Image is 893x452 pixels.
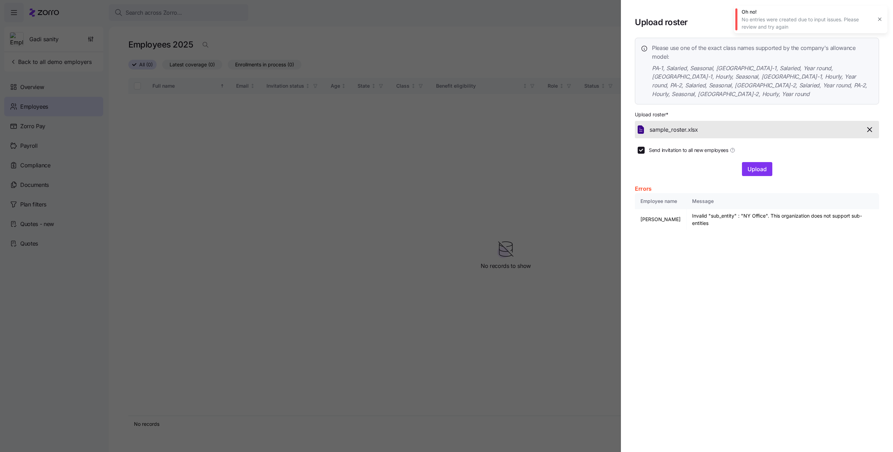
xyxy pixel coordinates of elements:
span: PA-1, Salaried, Seasonal, [GEOGRAPHIC_DATA]-1, Salaried, Year round, [GEOGRAPHIC_DATA]-1, Hourly,... [652,64,873,99]
span: Please use one of the exact class names supported by the company's allowance model: [652,44,873,61]
div: Employee name [640,197,681,205]
span: sample_roster. [650,125,688,134]
button: Upload [742,162,772,176]
span: xlsx [688,125,698,134]
span: Upload [748,165,767,173]
td: [PERSON_NAME] [635,209,686,230]
div: Oh no! [742,8,872,15]
h1: Upload roster [635,17,857,28]
div: No entries were created due to input issues. Please review and try again [742,16,872,30]
span: Send invitation to all new employees [649,147,728,154]
span: Upload roster * [635,111,668,118]
div: Message [692,197,873,205]
td: Invalid "sub_entity" : "NY Office". This organization does not support sub-entities [686,209,879,230]
span: Errors [635,184,652,193]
